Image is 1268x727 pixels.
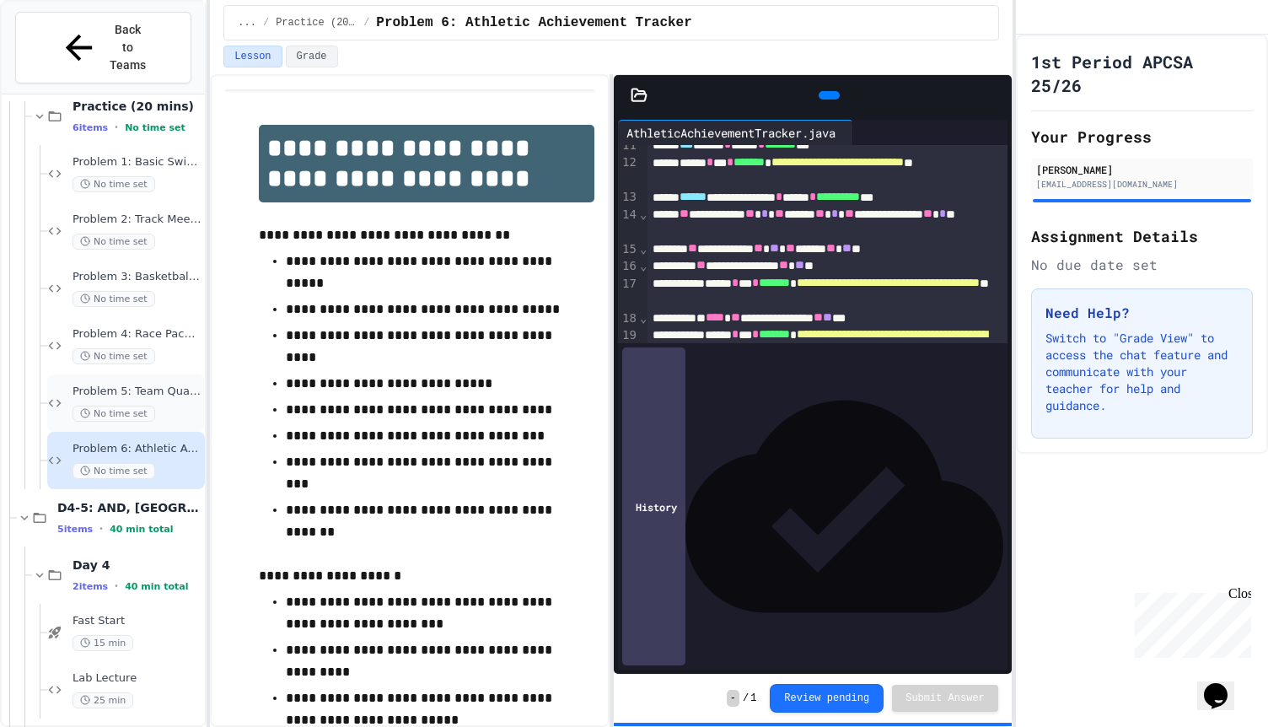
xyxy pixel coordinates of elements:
[1036,162,1248,177] div: [PERSON_NAME]
[73,692,133,708] span: 25 min
[73,442,201,456] span: Problem 6: Athletic Achievement Tracker
[639,259,647,272] span: Fold line
[618,189,639,206] div: 13
[1197,660,1251,710] iframe: chat widget
[73,122,108,133] span: 6 items
[109,21,148,74] span: Back to Teams
[73,270,201,284] span: Problem 3: Basketball Scholarship Evaluation
[1045,330,1238,414] p: Switch to "Grade View" to access the chat feature and communicate with your teacher for help and ...
[618,327,639,362] div: 19
[125,122,185,133] span: No time set
[376,13,691,33] span: Problem 6: Athletic Achievement Tracker
[115,579,118,593] span: •
[73,463,155,479] span: No time set
[238,16,256,30] span: ...
[743,692,749,705] span: /
[1031,50,1253,97] h1: 1st Period APCSA 25/26
[276,16,357,30] span: Practice (20 mins)
[73,671,201,686] span: Lab Lecture
[73,99,201,114] span: Practice (20 mins)
[73,406,155,422] span: No time set
[618,276,639,310] div: 17
[73,581,108,592] span: 2 items
[115,121,118,134] span: •
[73,348,155,364] span: No time set
[223,46,282,67] button: Lesson
[618,207,639,241] div: 14
[1031,125,1253,148] h2: Your Progress
[618,241,639,258] div: 15
[618,310,639,327] div: 18
[73,291,155,307] span: No time set
[750,692,756,705] span: 1
[1036,178,1248,191] div: [EMAIL_ADDRESS][DOMAIN_NAME]
[73,635,133,651] span: 15 min
[727,690,739,707] span: -
[263,16,269,30] span: /
[110,524,173,535] span: 40 min total
[73,385,201,399] span: Problem 5: Team Qualification System
[1031,224,1253,248] h2: Assignment Details
[892,685,998,712] button: Submit Answer
[57,524,93,535] span: 5 items
[639,311,647,325] span: Fold line
[57,500,201,515] span: D4-5: AND, [GEOGRAPHIC_DATA], NOT
[618,120,853,145] div: AthleticAchievementTracker.java
[639,242,647,256] span: Fold line
[1031,255,1253,275] div: No due date set
[73,155,201,170] span: Problem 1: Basic Swimming Qualification
[15,12,191,83] button: Back to Teams
[1045,303,1238,323] h3: Need Help?
[73,327,201,342] span: Problem 4: Race Pace Calculator
[73,614,201,628] span: Fast Start
[618,154,639,189] div: 12
[622,347,685,665] div: History
[618,137,639,154] div: 11
[770,684,884,713] button: Review pending
[7,7,116,107] div: Chat with us now!Close
[73,557,201,573] span: Day 4
[73,213,201,227] span: Problem 2: Track Meet Awards System
[125,581,188,592] span: 40 min total
[618,124,844,142] div: AthleticAchievementTracker.java
[363,16,369,30] span: /
[286,46,338,67] button: Grade
[73,234,155,250] span: No time set
[905,692,985,705] span: Submit Answer
[99,522,103,536] span: •
[618,258,639,275] div: 16
[1128,586,1251,658] iframe: chat widget
[639,207,647,221] span: Fold line
[73,176,155,192] span: No time set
